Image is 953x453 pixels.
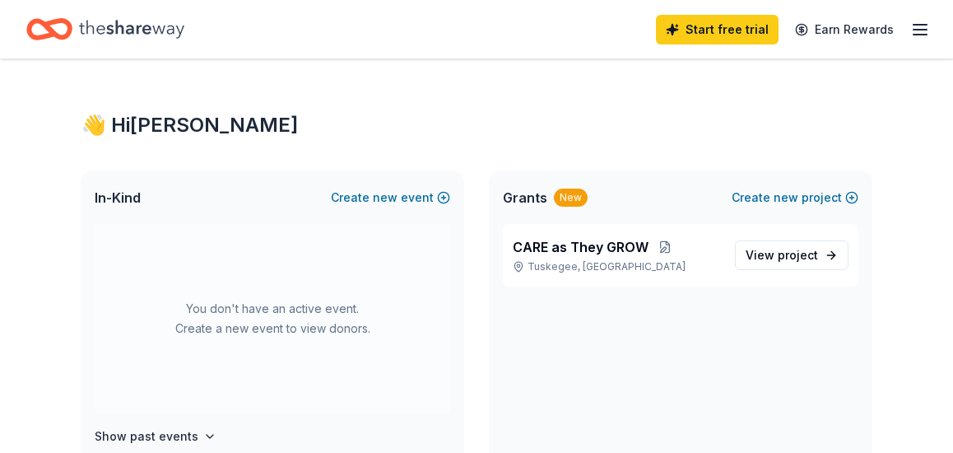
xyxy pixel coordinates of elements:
[554,189,588,207] div: New
[95,427,216,446] button: Show past events
[95,188,141,208] span: In-Kind
[513,237,649,257] span: CARE as They GROW
[774,188,798,208] span: new
[746,245,818,265] span: View
[373,188,397,208] span: new
[732,188,858,208] button: Createnewproject
[513,260,722,273] p: Tuskegee, [GEOGRAPHIC_DATA]
[778,248,818,262] span: project
[503,188,547,208] span: Grants
[331,188,450,208] button: Createnewevent
[81,112,872,138] div: 👋 Hi [PERSON_NAME]
[95,427,198,446] h4: Show past events
[26,10,184,49] a: Home
[95,224,450,413] div: You don't have an active event. Create a new event to view donors.
[656,15,779,44] a: Start free trial
[785,15,904,44] a: Earn Rewards
[735,241,848,270] a: View project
